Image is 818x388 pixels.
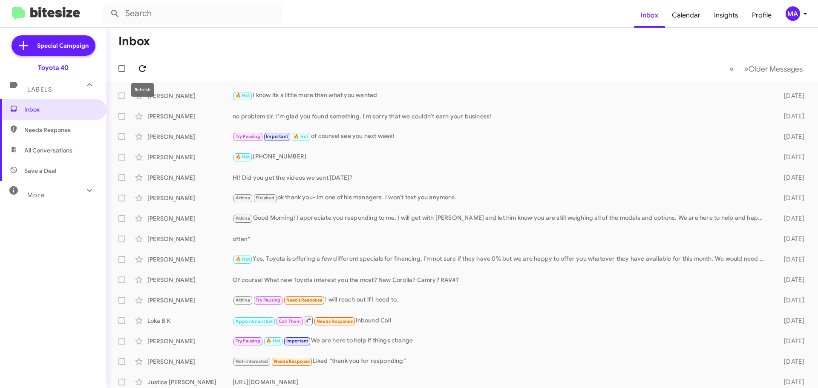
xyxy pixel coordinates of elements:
a: Insights [707,3,745,28]
button: MA [778,6,809,21]
span: Finished [256,195,274,201]
span: 🔥 Hot [236,256,250,262]
div: [PERSON_NAME] [147,235,233,243]
div: [DATE] [770,92,811,100]
div: Toyota 40 [38,63,69,72]
div: [DATE] [770,296,811,305]
span: » [744,63,749,74]
span: Try Pausing [256,297,280,303]
div: [PERSON_NAME] [147,92,233,100]
div: [PERSON_NAME] [147,153,233,161]
a: Profile [745,3,778,28]
span: Needs Response [24,126,97,134]
span: Needs Response [317,319,353,324]
nav: Page navigation example [725,60,808,78]
div: Refresh [131,83,154,97]
span: Older Messages [749,64,803,74]
div: [DATE] [770,194,811,202]
div: I know its a little more than what you wanted [233,91,770,101]
div: Justice [PERSON_NAME] [147,378,233,386]
span: Try Pausing [236,134,260,139]
div: [PERSON_NAME] [147,132,233,141]
span: Athina [236,216,250,221]
span: 🔥 Hot [294,134,308,139]
div: Liked “thank you for responding” [233,356,770,366]
a: Special Campaign [12,35,95,56]
div: [PERSON_NAME] [147,214,233,223]
span: Call Them [279,319,301,324]
div: [PHONE_NUMBER] [233,152,770,162]
span: 🔥 Hot [236,154,250,160]
span: Try Pausing [236,338,260,344]
div: [PERSON_NAME] [147,255,233,264]
span: Inbox [24,105,97,114]
div: We are here to help if things change [233,336,770,346]
div: [DATE] [770,153,811,161]
button: Next [739,60,808,78]
div: ok thank you- Im one of his managers. I won't text you anymore. [233,193,770,203]
h1: Inbox [118,34,150,48]
div: [PERSON_NAME] [147,337,233,345]
span: More [27,191,45,199]
span: 🔥 Hot [236,93,250,98]
span: 🔥 Hot [266,338,280,344]
div: no problem sir. I'm glad you found something. I'm sorry that we couldn't earn your business! [233,112,770,121]
div: I will reach out if I need to. [233,295,770,305]
div: HI! Did you get the videos we sent [DATE]? [233,173,770,182]
span: All Conversations [24,146,72,155]
div: [DATE] [770,255,811,264]
span: Not-Interested [236,359,268,364]
div: Yes, Toyota is offering a few different specials for financing. I’m not sure if they have 0% but ... [233,254,770,264]
a: Calendar [665,3,707,28]
div: [PERSON_NAME] [147,194,233,202]
span: Athina [236,297,250,303]
div: [DATE] [770,132,811,141]
div: of course! see you next week! [233,132,770,141]
span: Needs Response [286,297,323,303]
div: [DATE] [770,337,811,345]
div: [PERSON_NAME] [147,296,233,305]
div: [DATE] [770,112,811,121]
div: [DATE] [770,316,811,325]
span: Important [266,134,288,139]
a: Inbox [634,3,665,28]
div: [PERSON_NAME] [147,276,233,284]
div: Of course! What new Toyota interest you the most? New Corolla? Camry? RAV4? [233,276,770,284]
div: MA [786,6,800,21]
div: [PERSON_NAME] [147,112,233,121]
div: [DATE] [770,214,811,223]
div: [DATE] [770,173,811,182]
span: Athina [236,195,250,201]
button: Previous [724,60,739,78]
span: Special Campaign [37,41,89,50]
div: [DATE] [770,235,811,243]
div: often^ [233,235,770,243]
div: [PERSON_NAME] [147,357,233,366]
div: [DATE] [770,276,811,284]
span: « [729,63,734,74]
span: Labels [27,86,52,93]
span: Needs Response [274,359,310,364]
div: Loka B K [147,316,233,325]
span: Appointment Set [236,319,273,324]
div: Inbound Call [233,315,770,326]
div: Good Morning! I appreciate you responding to me. I will get with [PERSON_NAME] and let him know y... [233,213,770,223]
span: Important [286,338,308,344]
span: Save a Deal [24,167,56,175]
div: [PERSON_NAME] [147,173,233,182]
div: [DATE] [770,378,811,386]
div: [DATE] [770,357,811,366]
div: [URL][DOMAIN_NAME] [233,378,770,386]
input: Search [103,3,282,24]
